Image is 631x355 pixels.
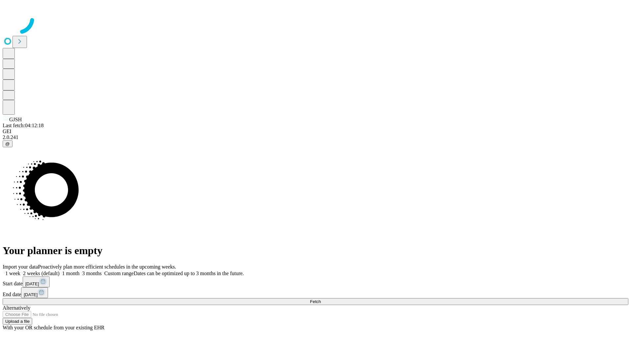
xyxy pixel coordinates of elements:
[3,325,105,330] span: With your OR schedule from your existing EHR
[23,276,50,287] button: [DATE]
[9,117,22,122] span: GJSH
[25,281,39,286] span: [DATE]
[3,276,628,287] div: Start date
[104,271,133,276] span: Custom range
[3,298,628,305] button: Fetch
[3,123,44,128] span: Last fetch: 04:12:18
[3,305,30,311] span: Alternatively
[3,140,12,147] button: @
[5,271,20,276] span: 1 week
[3,264,38,270] span: Import your data
[21,287,48,298] button: [DATE]
[3,245,628,257] h1: Your planner is empty
[5,141,10,146] span: @
[3,318,32,325] button: Upload a file
[134,271,244,276] span: Dates can be optimized up to 3 months in the future.
[62,271,80,276] span: 1 month
[310,299,321,304] span: Fetch
[3,134,628,140] div: 2.0.241
[3,129,628,134] div: GEI
[24,292,37,297] span: [DATE]
[3,287,628,298] div: End date
[82,271,102,276] span: 3 months
[23,271,59,276] span: 2 weeks (default)
[38,264,176,270] span: Proactively plan more efficient schedules in the upcoming weeks.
